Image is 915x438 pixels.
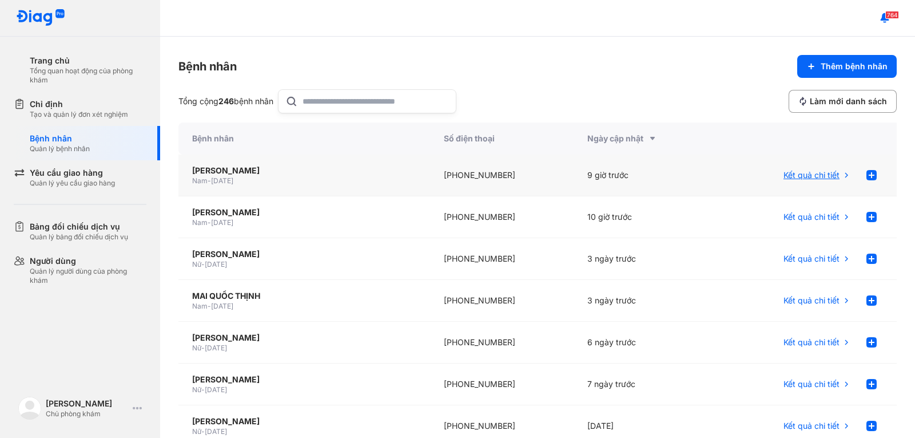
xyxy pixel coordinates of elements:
[178,123,430,155] div: Bệnh nhân
[30,66,146,85] div: Tổng quan hoạt động của phòng khám
[430,238,574,280] div: [PHONE_NUMBER]
[192,290,416,302] div: MAI QUỐC THỊNH
[30,255,146,267] div: Người dùng
[810,96,887,107] span: Làm mới danh sách
[178,96,273,107] div: Tổng cộng bệnh nhân
[208,218,211,227] span: -
[192,207,416,218] div: [PERSON_NAME]
[205,427,227,436] span: [DATE]
[30,232,128,242] div: Quản lý bảng đối chiếu dịch vụ
[30,144,90,153] div: Quản lý bệnh nhân
[201,427,205,436] span: -
[797,55,897,78] button: Thêm bệnh nhân
[783,420,840,432] span: Kết quả chi tiết
[30,98,128,110] div: Chỉ định
[192,374,416,385] div: [PERSON_NAME]
[46,398,128,409] div: [PERSON_NAME]
[783,253,840,265] span: Kết quả chi tiết
[430,322,574,364] div: [PHONE_NUMBER]
[783,337,840,348] span: Kết quả chi tiết
[208,176,211,185] span: -
[783,211,840,223] span: Kết quả chi tiết
[192,176,208,185] span: Nam
[201,385,205,394] span: -
[574,238,717,280] div: 3 ngày trước
[783,295,840,306] span: Kết quả chi tiết
[574,155,717,196] div: 9 giờ trước
[30,110,128,119] div: Tạo và quản lý đơn xét nghiệm
[178,58,237,74] div: Bệnh nhân
[430,123,574,155] div: Số điện thoại
[789,90,897,113] button: Làm mới danh sách
[192,416,416,427] div: [PERSON_NAME]
[192,218,208,227] span: Nam
[218,96,234,106] span: 246
[46,409,128,419] div: Chủ phòng khám
[430,280,574,322] div: [PHONE_NUMBER]
[201,260,205,269] span: -
[30,179,115,188] div: Quản lý yêu cầu giao hàng
[783,378,840,390] span: Kết quả chi tiết
[18,397,41,420] img: logo
[211,218,233,227] span: [DATE]
[211,176,233,185] span: [DATE]
[192,344,201,352] span: Nữ
[574,322,717,364] div: 6 ngày trước
[574,196,717,238] div: 10 giờ trước
[430,364,574,405] div: [PHONE_NUMBER]
[30,55,146,66] div: Trang chủ
[208,302,211,310] span: -
[192,332,416,344] div: [PERSON_NAME]
[430,155,574,196] div: [PHONE_NUMBER]
[574,280,717,322] div: 3 ngày trước
[574,364,717,405] div: 7 ngày trước
[16,9,65,27] img: logo
[192,248,416,260] div: [PERSON_NAME]
[192,427,201,436] span: Nữ
[821,61,888,72] span: Thêm bệnh nhân
[587,132,703,145] div: Ngày cập nhật
[205,385,227,394] span: [DATE]
[192,165,416,176] div: [PERSON_NAME]
[205,344,227,352] span: [DATE]
[201,344,205,352] span: -
[211,302,233,310] span: [DATE]
[783,169,840,181] span: Kết quả chi tiết
[192,385,201,394] span: Nữ
[885,11,899,19] span: 764
[430,196,574,238] div: [PHONE_NUMBER]
[30,167,115,179] div: Yêu cầu giao hàng
[192,260,201,269] span: Nữ
[192,302,208,310] span: Nam
[30,133,90,144] div: Bệnh nhân
[30,221,128,232] div: Bảng đối chiếu dịch vụ
[205,260,227,269] span: [DATE]
[30,267,146,285] div: Quản lý người dùng của phòng khám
